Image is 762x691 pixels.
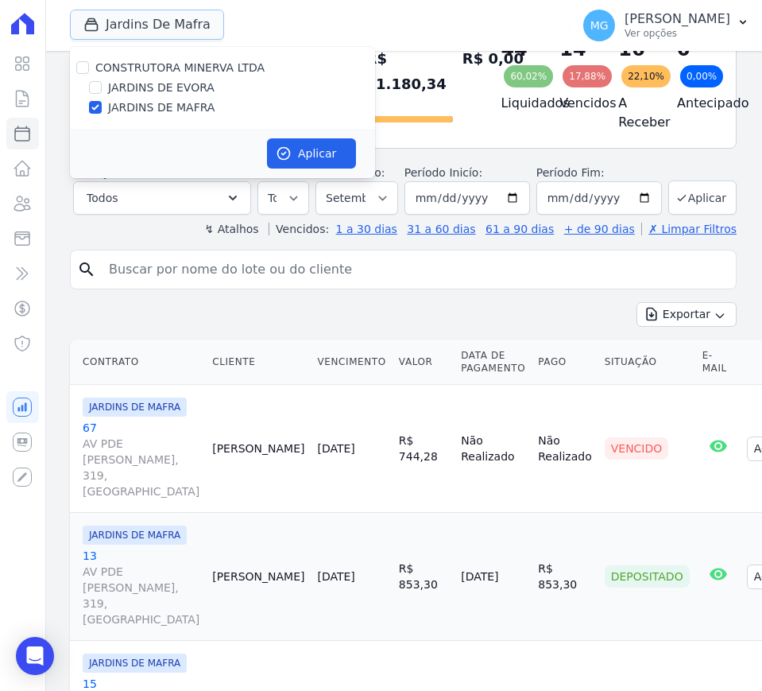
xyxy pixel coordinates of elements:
a: 1 a 30 dias [336,223,397,235]
a: 31 a 60 dias [407,223,475,235]
div: 0,00% [680,65,723,87]
span: AV PDE [PERSON_NAME], 319, [GEOGRAPHIC_DATA] [83,436,199,499]
button: Jardins De Mafra [70,10,224,40]
a: + de 90 dias [564,223,635,235]
th: Cliente [206,340,311,385]
label: JARDINS DE MAFRA [108,99,215,116]
label: JARDINS DE EVORA [108,80,215,96]
a: 67AV PDE [PERSON_NAME], 319, [GEOGRAPHIC_DATA] [83,420,199,499]
h4: Antecipado [677,94,710,113]
th: Valor [393,340,454,385]
th: Situação [598,340,696,385]
button: Exportar [636,302,737,327]
label: Período Inicío: [404,166,482,179]
p: [PERSON_NAME] [625,11,730,27]
th: Vencimento [311,340,392,385]
a: [DATE] [317,442,354,455]
th: E-mail [696,340,741,385]
h4: A Receber [618,94,652,132]
button: Todos [73,181,251,215]
td: [DATE] [454,513,532,641]
a: [DATE] [317,570,354,583]
div: Depositado [605,565,690,588]
a: 61 a 90 dias [485,223,554,235]
th: Contrato [70,340,206,385]
div: R$ 11.180,34 [366,46,447,97]
label: Vencidos: [269,223,329,235]
td: R$ 853,30 [393,513,454,641]
p: Ver opções [625,27,730,40]
div: 17,88% [563,65,612,87]
h4: Liquidados [501,94,534,113]
a: 13AV PDE [PERSON_NAME], 319, [GEOGRAPHIC_DATA] [83,548,199,627]
span: AV PDE [PERSON_NAME], 319, [GEOGRAPHIC_DATA] [83,564,199,627]
button: MG [PERSON_NAME] Ver opções [571,3,762,48]
label: CONSTRUTORA MINERVA LTDA [95,61,265,74]
div: Vencido [605,437,669,460]
a: ✗ Limpar Filtros [641,223,737,235]
button: Aplicar [668,181,737,215]
td: Não Realizado [532,385,598,513]
label: Período Fim: [536,165,662,181]
span: JARDINS DE MAFRA [83,398,187,417]
label: ↯ Atalhos [204,223,258,235]
i: search [77,260,96,279]
div: R$ 0,00 [462,46,541,72]
input: Buscar por nome do lote ou do cliente [99,254,729,285]
span: Todos [87,188,118,208]
td: Não Realizado [454,385,532,513]
span: JARDINS DE MAFRA [83,654,187,673]
span: MG [590,20,609,31]
td: R$ 853,30 [532,513,598,641]
div: 22,10% [621,65,671,87]
td: [PERSON_NAME] [206,385,311,513]
div: Open Intercom Messenger [16,637,54,675]
th: Data de Pagamento [454,340,532,385]
h4: Vencidos [559,94,593,113]
span: JARDINS DE MAFRA [83,526,187,545]
td: [PERSON_NAME] [206,513,311,641]
td: R$ 744,28 [393,385,454,513]
button: Aplicar [267,138,356,169]
div: 60,02% [504,65,553,87]
th: Pago [532,340,598,385]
